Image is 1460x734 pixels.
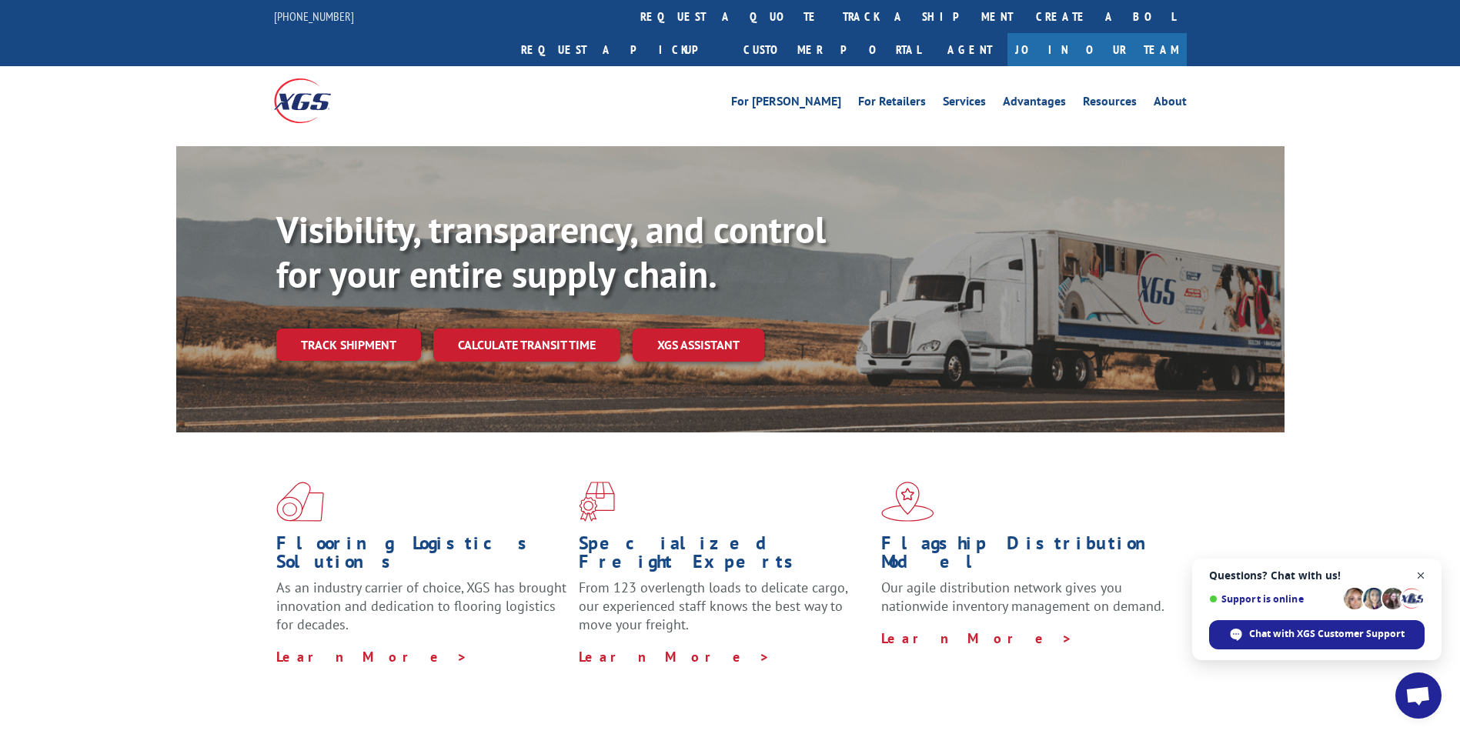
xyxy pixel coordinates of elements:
[1083,95,1137,112] a: Resources
[1395,672,1442,719] div: Open chat
[731,95,841,112] a: For [PERSON_NAME]
[579,579,870,647] p: From 123 overlength loads to delicate cargo, our experienced staff knows the best way to move you...
[1209,620,1425,649] div: Chat with XGS Customer Support
[1007,33,1187,66] a: Join Our Team
[881,629,1073,647] a: Learn More >
[943,95,986,112] a: Services
[579,482,615,522] img: xgs-icon-focused-on-flooring-red
[276,648,468,666] a: Learn More >
[276,579,566,633] span: As an industry carrier of choice, XGS has brought innovation and dedication to flooring logistics...
[1249,627,1405,641] span: Chat with XGS Customer Support
[276,482,324,522] img: xgs-icon-total-supply-chain-intelligence-red
[276,205,826,298] b: Visibility, transparency, and control for your entire supply chain.
[1209,593,1338,605] span: Support is online
[1003,95,1066,112] a: Advantages
[881,579,1164,615] span: Our agile distribution network gives you nationwide inventory management on demand.
[509,33,732,66] a: Request a pickup
[579,648,770,666] a: Learn More >
[1412,566,1431,586] span: Close chat
[579,534,870,579] h1: Specialized Freight Experts
[1209,569,1425,582] span: Questions? Chat with us!
[881,534,1172,579] h1: Flagship Distribution Model
[732,33,932,66] a: Customer Portal
[433,329,620,362] a: Calculate transit time
[881,482,934,522] img: xgs-icon-flagship-distribution-model-red
[858,95,926,112] a: For Retailers
[633,329,764,362] a: XGS ASSISTANT
[1154,95,1187,112] a: About
[274,8,354,24] a: [PHONE_NUMBER]
[276,534,567,579] h1: Flooring Logistics Solutions
[276,329,421,361] a: Track shipment
[932,33,1007,66] a: Agent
